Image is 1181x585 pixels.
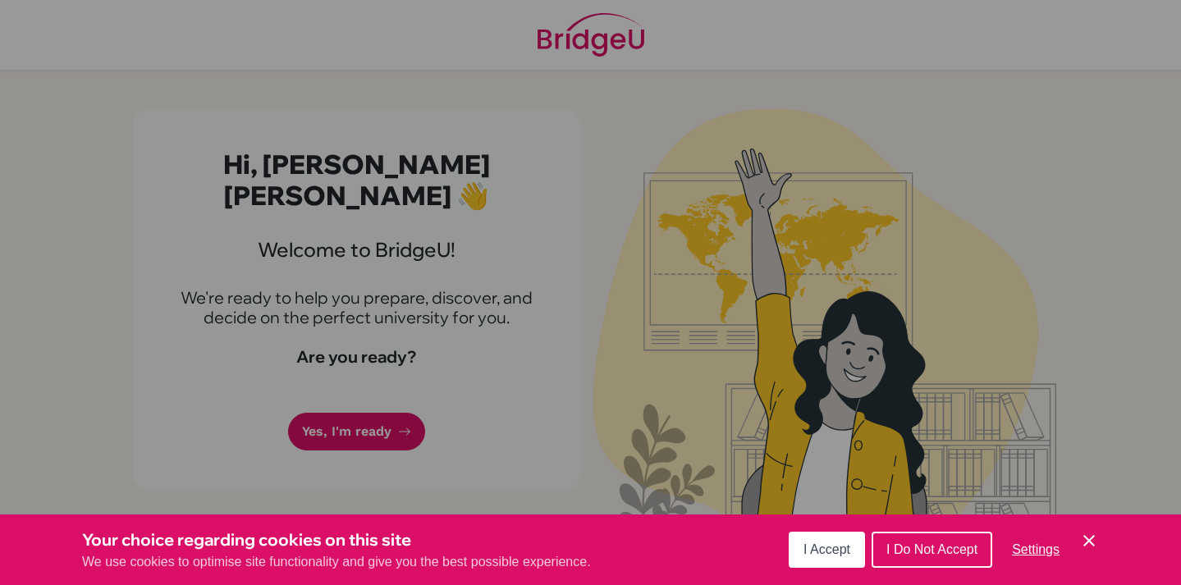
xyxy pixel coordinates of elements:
[872,532,992,568] button: I Do Not Accept
[789,532,865,568] button: I Accept
[1079,531,1099,551] button: Save and close
[1012,542,1060,556] span: Settings
[82,552,591,572] p: We use cookies to optimise site functionality and give you the best possible experience.
[886,542,977,556] span: I Do Not Accept
[999,533,1073,566] button: Settings
[82,528,591,552] h3: Your choice regarding cookies on this site
[803,542,850,556] span: I Accept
